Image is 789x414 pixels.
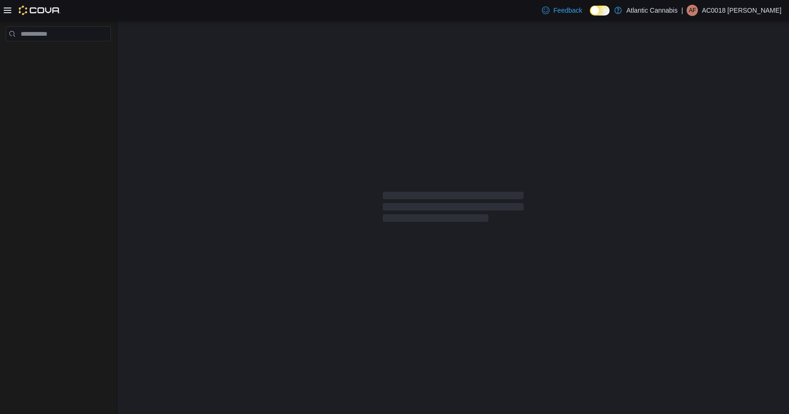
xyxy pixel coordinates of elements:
[383,194,524,224] span: Loading
[627,5,678,16] p: Atlantic Cannabis
[6,43,111,66] nav: Complex example
[702,5,781,16] p: AC0018 [PERSON_NAME]
[681,5,683,16] p: |
[538,1,586,20] a: Feedback
[553,6,582,15] span: Feedback
[687,5,698,16] div: AC0018 Frost Jason
[689,5,696,16] span: AF
[19,6,61,15] img: Cova
[590,6,610,16] input: Dark Mode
